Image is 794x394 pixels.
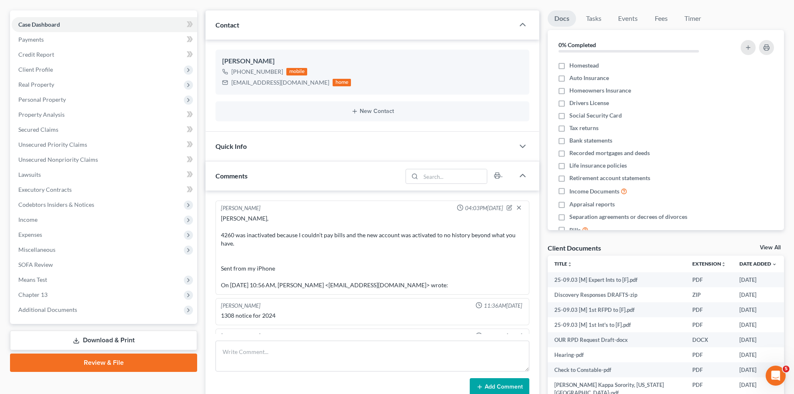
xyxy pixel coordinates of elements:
a: SOFA Review [12,257,197,272]
td: 25-09.03 [M] 1st Int's to [F].pdf [548,317,686,332]
a: Property Analysis [12,107,197,122]
span: Chapter 13 [18,291,48,298]
td: 25-09.03 [M] 1st RFPD to [F].pdf [548,302,686,317]
td: 25-09.03 [M] Expert Ints to [F].pdf [548,272,686,287]
a: Extensionunfold_more [692,261,726,267]
span: 04:03PM[DATE] [465,204,503,212]
td: Check to Constable-pdf [548,362,686,377]
a: Lawsuits [12,167,197,182]
a: Secured Claims [12,122,197,137]
td: [DATE] [733,347,784,362]
a: Timer [678,10,708,27]
a: View All [760,245,781,251]
span: Bills [569,226,581,234]
a: Unsecured Nonpriority Claims [12,152,197,167]
a: Credit Report [12,47,197,62]
span: 10:44AM[DATE] [484,332,522,340]
span: Separation agreements or decrees of divorces [569,213,687,221]
td: [DATE] [733,287,784,302]
span: Secured Claims [18,126,58,133]
div: [PERSON_NAME] [221,332,260,340]
span: Quick Info [215,142,247,150]
div: mobile [286,68,307,75]
a: Titleunfold_more [554,261,572,267]
div: [PERSON_NAME] [222,56,523,66]
span: Unsecured Nonpriority Claims [18,156,98,163]
span: Auto Insurance [569,74,609,82]
a: Case Dashboard [12,17,197,32]
span: Income Documents [569,187,619,196]
i: unfold_more [721,262,726,267]
span: Retirement account statements [569,174,650,182]
td: [DATE] [733,332,784,347]
div: [EMAIL_ADDRESS][DOMAIN_NAME] [231,78,329,87]
td: Hearing-pdf [548,347,686,362]
span: Unsecured Priority Claims [18,141,87,148]
span: Case Dashboard [18,21,60,28]
span: Lawsuits [18,171,41,178]
td: PDF [686,317,733,332]
span: Payments [18,36,44,43]
a: Events [611,10,644,27]
td: [DATE] [733,302,784,317]
span: Drivers License [569,99,609,107]
div: [PHONE_NUMBER] [231,68,283,76]
div: [PERSON_NAME], 4260 was inactivated because I couldn’t pay bills and the new account was activate... [221,214,524,289]
span: Codebtors Insiders & Notices [18,201,94,208]
i: unfold_more [567,262,572,267]
span: Life insurance policies [569,161,627,170]
span: 11:36AM[DATE] [484,302,522,310]
div: 1308 notice for 2024 [221,311,524,320]
td: OUR RPD Request Draft-docx [548,332,686,347]
span: Personal Property [18,96,66,103]
a: Date Added expand_more [739,261,777,267]
span: Credit Report [18,51,54,58]
iframe: Intercom live chat [766,366,786,386]
td: ZIP [686,287,733,302]
a: Review & File [10,354,197,372]
span: Bank statements [569,136,612,145]
span: Additional Documents [18,306,77,313]
td: [DATE] [733,362,784,377]
a: Unsecured Priority Claims [12,137,197,152]
a: Tasks [579,10,608,27]
span: Appraisal reports [569,200,615,208]
span: Income [18,216,38,223]
span: Property Analysis [18,111,65,118]
strong: 0% Completed [559,41,596,48]
span: Miscellaneous [18,246,55,253]
span: Expenses [18,231,42,238]
span: Tax returns [569,124,599,132]
td: PDF [686,347,733,362]
span: Real Property [18,81,54,88]
a: Executory Contracts [12,182,197,197]
span: Means Test [18,276,47,283]
span: Client Profile [18,66,53,73]
i: expand_more [772,262,777,267]
a: Fees [648,10,674,27]
span: SOFA Review [18,261,53,268]
td: PDF [686,272,733,287]
td: [DATE] [733,317,784,332]
td: [DATE] [733,272,784,287]
button: New Contact [222,108,523,115]
a: Docs [548,10,576,27]
span: 5 [783,366,789,372]
span: Homestead [569,61,599,70]
div: [PERSON_NAME] [221,204,260,213]
span: Executory Contracts [18,186,72,193]
a: Payments [12,32,197,47]
span: Social Security Card [569,111,622,120]
span: Recorded mortgages and deeds [569,149,650,157]
span: Comments [215,172,248,180]
input: Search... [421,169,487,183]
td: DOCX [686,332,733,347]
div: Client Documents [548,243,601,252]
td: PDF [686,302,733,317]
div: home [333,79,351,86]
span: Contact [215,21,239,29]
a: Download & Print [10,331,197,350]
div: [PERSON_NAME] [221,302,260,310]
td: Discovery Responses DRAFTS-zip [548,287,686,302]
span: Homeowners Insurance [569,86,631,95]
